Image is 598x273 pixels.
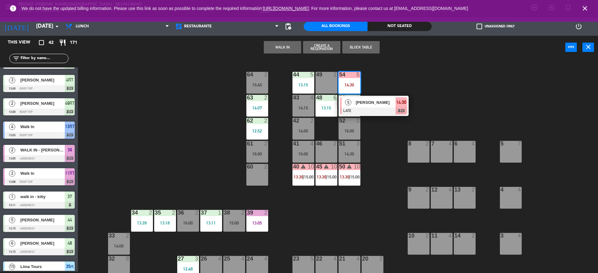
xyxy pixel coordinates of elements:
[59,39,66,46] i: restaurant
[501,233,501,238] div: 3
[246,106,268,110] div: 14:07
[195,256,199,261] div: 3
[9,264,15,270] span: 15
[316,106,337,110] div: 13:15
[264,95,268,100] div: 2
[501,141,501,146] div: 5
[518,233,521,238] div: 4
[154,221,176,225] div: 13:18
[184,24,212,29] span: Restaurante
[131,221,153,225] div: 13:39
[582,43,594,52] button: close
[264,210,268,215] div: 2
[349,174,350,179] span: |
[20,217,65,223] span: [PERSON_NAME]
[477,24,515,29] label: Unassigned only
[292,106,314,110] div: 14:15
[317,174,326,179] span: 13:30
[324,164,329,169] i: warning
[292,129,314,133] div: 14:00
[246,221,268,225] div: 13:05
[472,141,475,146] div: 4
[65,123,75,130] span: 13RT
[68,239,72,247] span: 48
[284,23,292,30] span: pending_actions
[264,118,268,123] div: 2
[177,267,199,271] div: 12:48
[264,164,268,169] div: 2
[246,83,268,87] div: 15:45
[108,244,130,248] div: 14:00
[342,41,380,53] button: Block Table
[425,187,429,192] div: 2
[292,152,314,156] div: 16:00
[218,210,222,215] div: 1
[264,141,268,146] div: 2
[9,240,15,247] span: 6
[292,83,314,87] div: 13:15
[65,99,75,107] span: 49RT
[310,141,314,146] div: 4
[12,55,20,62] i: filter_list
[246,152,268,156] div: 16:00
[303,41,340,53] button: Create a Reservation
[9,194,15,200] span: 1
[565,43,577,52] button: power_input
[340,174,349,179] span: 13:30
[333,256,337,261] div: 4
[326,174,327,179] span: |
[308,164,314,169] div: 10
[501,187,501,192] div: 4
[304,22,368,31] div: All Bookings
[448,233,452,238] div: 4
[518,141,521,146] div: 7
[327,174,337,179] span: 15:00
[177,221,199,225] div: 16:00
[20,193,65,200] span: walk in - kitiy
[347,164,352,169] i: warning
[76,24,89,29] span: Lunch
[264,256,268,261] div: 4
[66,263,74,270] span: 35rt
[241,256,245,261] div: 4
[9,100,15,107] span: 2
[310,118,314,123] div: 2
[379,256,383,261] div: 2
[263,6,309,11] a: [URL][DOMAIN_NAME]
[70,39,77,46] span: 171
[200,221,222,225] div: 13:11
[585,43,592,51] i: close
[304,174,314,179] span: 15:00
[149,210,153,215] div: 2
[448,141,452,146] div: 4
[49,39,54,46] span: 42
[339,129,360,133] div: 16:00
[294,174,303,179] span: 13:30
[356,99,396,106] span: [PERSON_NAME]
[223,221,245,225] div: 15:00
[9,5,17,12] i: error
